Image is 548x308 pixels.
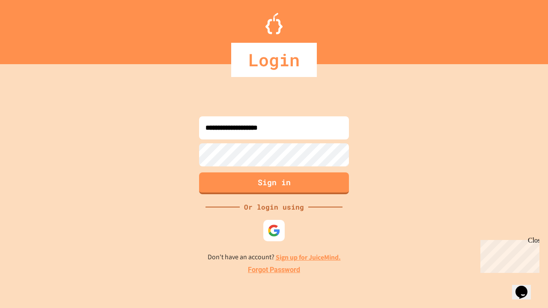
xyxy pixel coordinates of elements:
iframe: chat widget [512,274,539,299]
iframe: chat widget [477,237,539,273]
a: Forgot Password [248,265,300,275]
button: Sign in [199,172,349,194]
a: Sign up for JuiceMind. [276,253,341,262]
p: Don't have an account? [208,252,341,263]
img: Logo.svg [265,13,283,34]
div: Or login using [240,202,308,212]
div: Chat with us now!Close [3,3,59,54]
img: google-icon.svg [268,224,280,237]
div: Login [231,43,317,77]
